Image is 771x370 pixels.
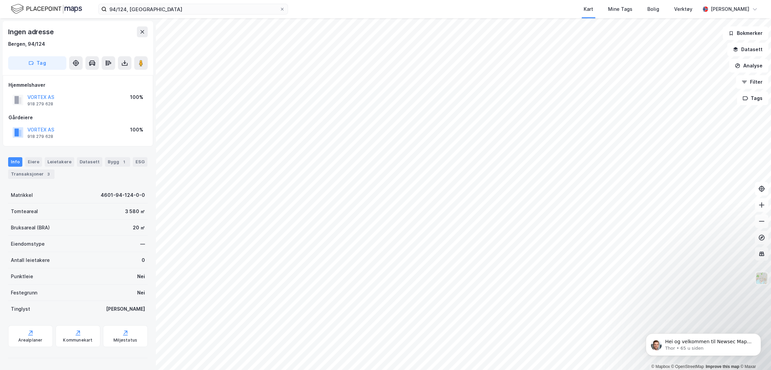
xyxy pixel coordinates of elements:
div: Festegrunn [11,289,37,297]
div: Leietakere [45,157,74,167]
div: Bruksareal (BRA) [11,224,50,232]
div: Miljøstatus [113,337,137,343]
div: Eiere [25,157,42,167]
div: Verktøy [674,5,692,13]
div: Kart [584,5,593,13]
div: 3 [45,171,52,178]
div: ESG [133,157,147,167]
button: Filter [736,75,768,89]
div: Mine Tags [608,5,632,13]
a: OpenStreetMap [671,364,704,369]
div: 20 ㎡ [133,224,145,232]
div: Datasett [77,157,102,167]
div: [PERSON_NAME] [711,5,749,13]
div: Bergen, 94/124 [8,40,45,48]
div: Ingen adresse [8,26,55,37]
div: 100% [130,93,143,101]
div: Tinglyst [11,305,30,313]
a: Mapbox [651,364,670,369]
div: Kommunekart [63,337,92,343]
div: Arealplaner [18,337,42,343]
div: Matrikkel [11,191,33,199]
div: Bygg [105,157,130,167]
div: 0 [142,256,145,264]
div: 918 279 628 [27,101,53,107]
button: Datasett [727,43,768,56]
img: Z [755,272,768,285]
input: Søk på adresse, matrikkel, gårdeiere, leietakere eller personer [107,4,279,14]
button: Bokmerker [723,26,768,40]
div: Transaksjoner [8,169,55,179]
div: Punktleie [11,272,33,281]
button: Tags [737,91,768,105]
div: 3 580 ㎡ [125,207,145,215]
div: 918 279 628 [27,134,53,139]
div: 100% [130,126,143,134]
div: — [140,240,145,248]
a: Improve this map [706,364,739,369]
iframe: Intercom notifications melding [635,319,771,367]
div: Tomteareal [11,207,38,215]
div: 1 [121,159,127,165]
div: Nei [137,272,145,281]
div: Antall leietakere [11,256,50,264]
div: Info [8,157,22,167]
div: Eiendomstype [11,240,45,248]
img: logo.f888ab2527a4732fd821a326f86c7f29.svg [11,3,82,15]
div: Hjemmelshaver [8,81,147,89]
button: Tag [8,56,66,70]
div: 4601-94-124-0-0 [101,191,145,199]
div: Bolig [647,5,659,13]
div: Nei [137,289,145,297]
div: Gårdeiere [8,114,147,122]
div: [PERSON_NAME] [106,305,145,313]
button: Analyse [729,59,768,73]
